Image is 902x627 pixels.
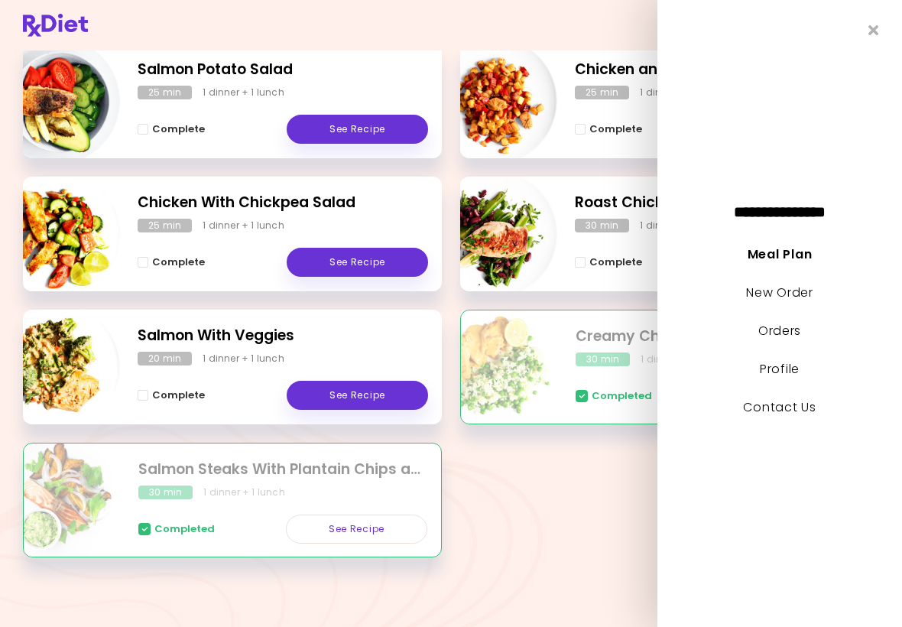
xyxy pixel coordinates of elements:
button: Complete - Roast Chicken with Beans [575,253,642,271]
h2: Salmon Steaks With Plantain Chips and Guacamole [138,459,427,481]
div: 25 min [138,86,192,99]
img: RxDiet [23,14,88,37]
i: Close [868,23,879,37]
div: 1 dinner + 1 lunch [640,219,722,232]
span: Complete [152,389,205,401]
span: Complete [152,123,205,135]
div: 30 min [138,486,193,499]
div: 1 dinner + 1 lunch [640,86,722,99]
div: 1 dinner + 1 lunch [203,86,284,99]
div: 30 min [575,219,629,232]
button: Complete - Chicken With Chickpea Salad [138,253,205,271]
div: 25 min [575,86,629,99]
div: 1 dinner + 1 lunch [203,486,285,499]
a: Orders [758,322,801,339]
div: 30 min [576,352,630,366]
h2: Chicken With Chickpea Salad [138,192,428,214]
a: See Recipe - Chicken With Chickpea Salad [287,248,428,277]
span: Complete [589,123,642,135]
a: Meal Plan [748,245,812,263]
div: 25 min [138,219,192,232]
button: Complete - Chicken and Potatoes Skillet [575,120,642,138]
h2: Salmon Potato Salad [138,59,428,81]
img: Info - Roast Chicken with Beans [430,171,557,297]
span: Completed [154,523,215,535]
span: Complete [589,256,642,268]
h2: Creamy Chicken with Rice [576,326,865,348]
div: 1 dinner + 1 lunch [641,352,722,366]
div: 20 min [138,352,192,365]
span: Complete [152,256,205,268]
h2: Roast Chicken with Beans [575,192,865,214]
div: 1 dinner + 1 lunch [203,219,284,232]
div: 1 dinner + 1 lunch [203,352,284,365]
img: Info - Creamy Chicken with Rice [431,304,558,431]
a: See Recipe - Salmon With Veggies [287,381,428,410]
a: Profile [760,360,800,378]
a: Contact Us [743,398,816,416]
a: New Order [746,284,813,301]
a: See Recipe - Salmon Potato Salad [287,115,428,144]
button: Complete - Salmon With Veggies [138,386,205,404]
h2: Chicken and Potatoes Skillet [575,59,865,81]
button: Complete - Salmon Potato Salad [138,120,205,138]
a: See Recipe - Salmon Steaks With Plantain Chips and Guacamole [286,515,427,544]
span: Completed [592,390,652,402]
h2: Salmon With Veggies [138,325,428,347]
img: Info - Chicken and Potatoes Skillet [430,37,557,164]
